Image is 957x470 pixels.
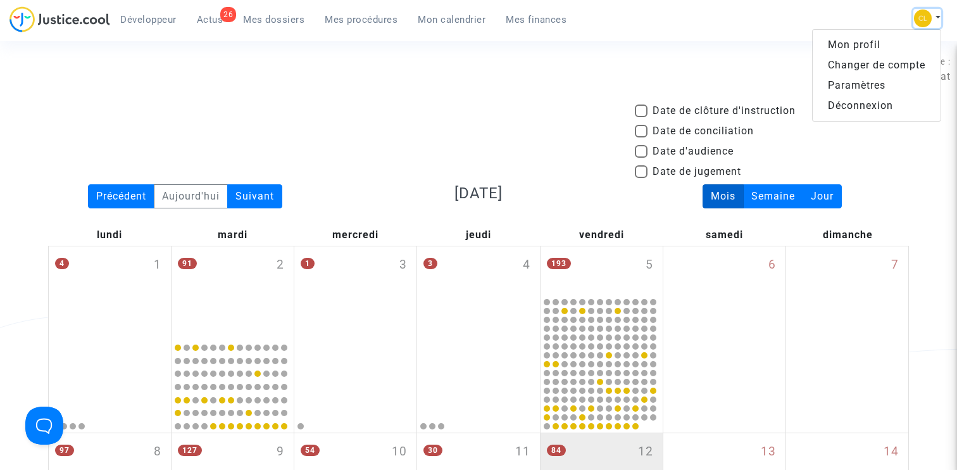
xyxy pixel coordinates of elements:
span: 7 [891,256,899,274]
div: jeudi septembre 4, 3 events, click to expand [417,246,539,338]
span: 2 [277,256,284,274]
div: mardi septembre 2, 91 events, click to expand [172,246,294,338]
span: Date de clôture d'instruction [653,103,796,118]
a: Mes procédures [315,10,408,29]
img: f0b917ab549025eb3af43f3c4438ad5d [914,10,932,27]
span: Date d'audience [653,144,734,159]
a: Mes finances [496,10,577,29]
div: jeudi [417,224,540,246]
span: 13 [761,443,776,461]
a: Déconnexion [813,96,941,116]
a: 26Actus [187,10,234,29]
div: lundi [48,224,171,246]
h3: [DATE] [341,184,616,203]
span: Mes finances [506,14,566,25]
span: Développeur [120,14,177,25]
a: Mon profil [813,35,941,55]
div: vendredi [540,224,663,246]
span: 3 [423,258,437,269]
span: 30 [423,445,442,456]
div: 26 [220,7,236,22]
div: samedi [663,224,786,246]
span: 10 [392,443,407,461]
span: 3 [399,256,407,274]
div: dimanche septembre 7 [786,246,908,433]
div: vendredi septembre 5, 193 events, click to expand [541,246,663,296]
span: 4 [55,258,69,269]
div: Aujourd'hui [154,184,228,208]
span: 9 [277,443,284,461]
span: 54 [301,445,320,456]
span: Mon calendrier [418,14,485,25]
span: 127 [178,445,202,456]
span: 6 [768,256,776,274]
span: 11 [515,443,530,461]
a: Développeur [110,10,187,29]
span: Mes dossiers [243,14,304,25]
div: dimanche [786,224,909,246]
span: Mes procédures [325,14,397,25]
span: 193 [547,258,571,269]
span: 12 [638,443,653,461]
span: 4 [523,256,530,274]
a: Paramètres [813,75,941,96]
span: 97 [55,445,74,456]
span: Actus [197,14,223,25]
span: 1 [154,256,161,274]
a: Changer de compte [813,55,941,75]
span: 84 [547,445,566,456]
span: 91 [178,258,197,269]
div: mercredi septembre 3, One event, click to expand [294,246,416,338]
div: lundi septembre 1, 4 events, click to expand [49,246,171,338]
span: Date de jugement [653,164,741,179]
span: 8 [154,443,161,461]
iframe: Help Scout Beacon - Open [25,407,63,445]
a: Mes dossiers [233,10,315,29]
img: jc-logo.svg [9,6,110,32]
span: Date de conciliation [653,124,754,139]
div: Suivant [227,184,282,208]
a: Mon calendrier [408,10,496,29]
div: Mois [703,184,744,208]
div: Semaine [743,184,803,208]
div: samedi septembre 6 [663,246,785,433]
div: mardi [171,224,294,246]
span: 5 [646,256,653,274]
div: mercredi [294,224,416,246]
div: Précédent [88,184,154,208]
div: Jour [803,184,842,208]
span: 14 [884,443,899,461]
span: 1 [301,258,315,269]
